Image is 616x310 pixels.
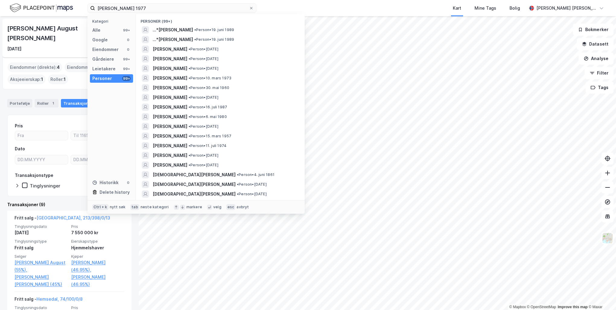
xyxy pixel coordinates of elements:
[189,47,218,52] span: Person • [DATE]
[153,171,236,178] span: [DEMOGRAPHIC_DATA][PERSON_NAME]
[65,62,123,72] div: Eiendommer (Indirekte) :
[189,56,218,61] span: Person • [DATE]
[577,38,614,50] button: Datasett
[237,182,267,187] span: Person • [DATE]
[7,24,122,43] div: [PERSON_NAME] August [PERSON_NAME]
[453,5,461,12] div: Kart
[153,142,187,149] span: [PERSON_NAME]
[237,172,239,177] span: •
[64,76,66,83] span: 1
[14,254,68,259] span: Selger
[71,259,124,273] a: [PERSON_NAME] (46.95%),
[92,65,116,72] div: Leietakere
[71,273,124,288] a: [PERSON_NAME] (46.95%)
[71,224,124,229] span: Pris
[122,28,131,33] div: 99+
[189,105,190,109] span: •
[510,5,520,12] div: Bolig
[586,81,614,94] button: Tags
[237,182,239,187] span: •
[153,84,187,91] span: [PERSON_NAME]
[8,62,62,72] div: Eiendommer (direkte) :
[189,56,190,61] span: •
[14,296,83,305] div: Fritt salg -
[189,134,231,139] span: Person • 15. mars 1957
[50,100,56,106] div: 1
[194,27,234,32] span: Person • 19. juni 1989
[92,179,119,186] div: Historikk
[194,37,196,42] span: •
[61,99,102,107] div: Transaksjoner
[509,305,526,309] a: Mapbox
[189,114,227,119] span: Person • 6. mai 1980
[37,215,110,220] a: [GEOGRAPHIC_DATA], 213/398/0/13
[7,45,21,53] div: [DATE]
[189,124,218,129] span: Person • [DATE]
[153,55,187,62] span: [PERSON_NAME]
[237,192,267,197] span: Person • [DATE]
[7,99,32,107] div: Portefølje
[153,181,236,188] span: [DEMOGRAPHIC_DATA][PERSON_NAME]
[189,134,190,138] span: •
[153,113,187,120] span: [PERSON_NAME]
[126,180,131,185] div: 0
[14,229,68,236] div: [DATE]
[37,296,83,302] a: Hemsedal, 74/100/0/8
[189,143,227,148] span: Person • 11. juli 1974
[153,190,236,198] span: [DEMOGRAPHIC_DATA][PERSON_NAME]
[8,75,46,84] div: Aksjeeierskap :
[30,183,60,189] div: Tinglysninger
[15,145,25,152] div: Dato
[126,47,131,52] div: 0
[558,305,588,309] a: Improve this map
[92,27,100,34] div: Alle
[126,37,131,42] div: 0
[122,76,131,81] div: 99+
[475,5,496,12] div: Mine Tags
[48,75,68,84] div: Roller :
[189,85,190,90] span: •
[57,64,60,71] span: 4
[153,46,187,53] span: [PERSON_NAME]
[194,37,234,42] span: Person • 19. juni 1989
[189,66,218,71] span: Person • [DATE]
[189,114,190,119] span: •
[7,201,132,208] div: Transaksjoner (9)
[15,131,68,140] input: Fra
[153,152,187,159] span: [PERSON_NAME]
[110,205,126,209] div: nytt søk
[194,27,196,32] span: •
[189,153,190,158] span: •
[35,99,59,107] div: Roller
[189,163,190,167] span: •
[15,155,68,164] input: DD.MM.YYYY
[100,189,130,196] div: Delete history
[189,47,190,51] span: •
[153,75,187,82] span: [PERSON_NAME]
[136,14,305,25] div: Personer (99+)
[153,123,187,130] span: [PERSON_NAME]
[14,259,68,273] a: [PERSON_NAME] August (55%),
[92,204,109,210] div: Ctrl + k
[573,24,614,36] button: Bokmerker
[41,76,43,83] span: 1
[153,133,187,140] span: [PERSON_NAME]
[213,205,221,209] div: velg
[189,66,190,71] span: •
[71,254,124,259] span: Kjøper
[189,95,218,100] span: Person • [DATE]
[153,26,193,34] span: ...*[PERSON_NAME]
[585,67,614,79] button: Filter
[153,161,187,169] span: [PERSON_NAME]
[536,5,597,12] div: [PERSON_NAME] [PERSON_NAME]
[189,143,190,148] span: •
[14,224,68,229] span: Tinglysningsdato
[130,204,139,210] div: tab
[14,214,110,224] div: Fritt salg -
[189,95,190,100] span: •
[15,122,23,129] div: Pris
[237,205,249,209] div: avbryt
[602,232,613,244] img: Z
[71,239,124,244] span: Eierskapstype
[189,163,218,168] span: Person • [DATE]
